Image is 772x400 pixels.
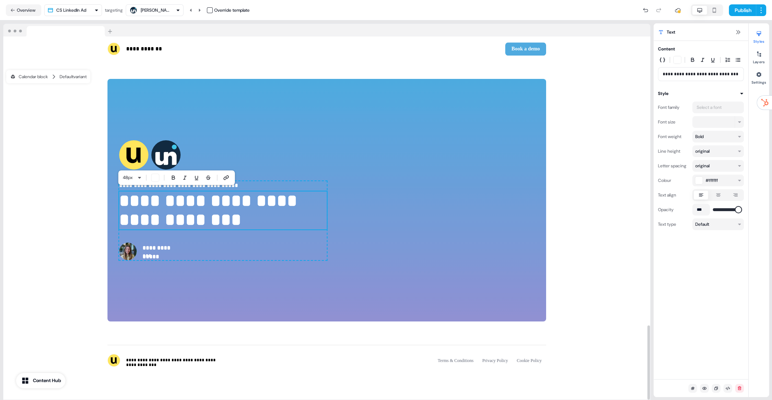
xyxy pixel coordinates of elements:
div: Default variant [60,73,87,80]
button: Terms & Conditions [434,354,478,367]
div: Line height [658,145,689,157]
button: Cookie Policy [512,354,546,367]
button: Style [658,90,744,97]
button: #ffffff [692,175,744,186]
div: Font family [658,102,689,113]
button: 48px [120,173,137,182]
div: Font size [658,116,689,128]
div: Default [695,221,709,228]
img: Browser topbar [3,24,116,37]
div: Book a demo [330,42,546,56]
img: Contact avatar [119,243,137,260]
button: Publish [729,4,756,16]
button: Overview [6,4,41,16]
div: Letter spacing [658,160,689,172]
div: Calendar block [10,73,48,80]
button: [PERSON_NAME] [126,4,183,16]
div: Content Hub [33,377,61,384]
div: CS LinkedIn Ad [56,7,86,14]
div: Bold [695,133,704,140]
div: Text type [658,218,689,230]
div: Terms & ConditionsPrivacy PolicyCookie Policy [434,354,546,367]
div: Text align [658,189,689,201]
div: Colour [658,175,689,186]
div: original [695,162,709,169]
button: Book a demo [505,42,546,56]
div: Style [658,90,669,97]
div: [PERSON_NAME] [141,7,170,14]
button: Styles [749,28,769,44]
div: original [695,148,709,155]
div: targeting [105,7,123,14]
span: 48 px [123,174,133,181]
div: Override template [214,7,250,14]
button: Layers [749,48,769,64]
button: Select a font [692,102,744,113]
div: Select a font [695,104,723,111]
span: #ffffff [705,177,718,184]
button: Content Hub [16,373,65,388]
span: Text [667,28,675,36]
button: Privacy Policy [478,354,512,367]
div: Content [658,45,675,53]
div: Font weight [658,131,689,142]
div: Opacity [658,204,689,216]
button: Settings [749,69,769,85]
